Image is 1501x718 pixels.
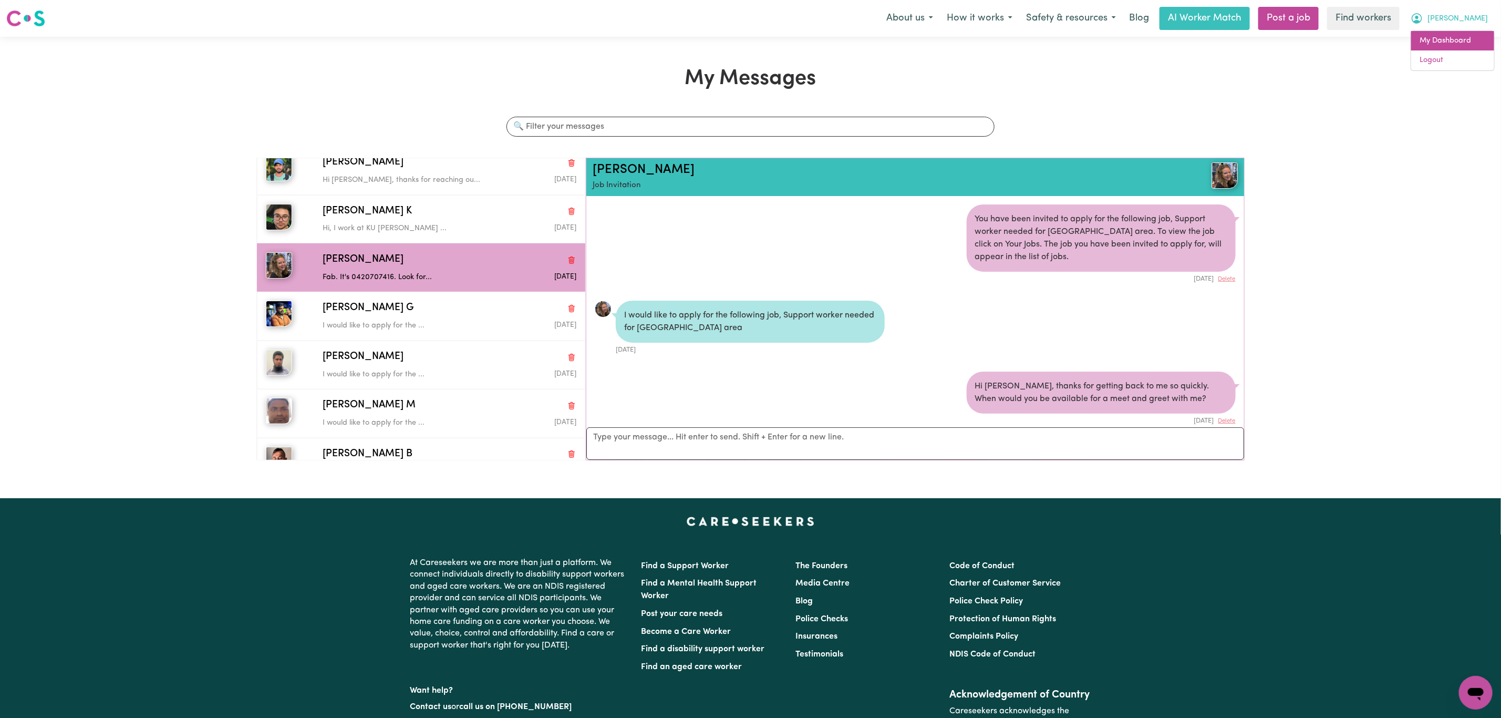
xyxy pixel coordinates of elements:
[641,628,731,636] a: Become a Care Worker
[554,322,576,329] span: Message sent on August 4, 2025
[795,597,813,606] a: Blog
[595,301,612,317] img: A4FF246B549E84EDDE1A59982BB8EB12_avatar_blob
[1212,162,1238,189] img: View Lucy W's profile
[616,343,885,355] div: [DATE]
[257,438,585,486] button: Bishal B[PERSON_NAME] BDelete conversationI would like to apply for the ...Message sent on August...
[949,579,1061,588] a: Charter of Customer Service
[323,447,412,462] span: [PERSON_NAME] B
[6,9,45,28] img: Careseekers logo
[554,419,576,426] span: Message sent on August 2, 2025
[257,292,585,340] button: Akhil Goud G[PERSON_NAME] GDelete conversationI would like to apply for the ...Message sent on Au...
[257,195,585,243] button: Biplov K[PERSON_NAME] KDelete conversationHi, I work at KU [PERSON_NAME] ...Message sent on Augus...
[1123,7,1155,30] a: Blog
[323,301,413,316] span: [PERSON_NAME] G
[1411,31,1494,51] a: My Dashboard
[567,399,576,413] button: Delete conversation
[323,398,416,413] span: [PERSON_NAME] M
[879,7,940,29] button: About us
[506,117,994,137] input: 🔍 Filter your messages
[460,703,572,711] a: call us on [PHONE_NUMBER]
[410,697,629,717] p: or
[795,632,837,641] a: Insurances
[323,272,492,283] p: Fab. It's 0420707416. Look for...
[266,252,292,279] img: Lucy W
[1019,7,1123,29] button: Safety & resources
[266,204,292,230] img: Biplov K
[641,645,765,653] a: Find a disability support worker
[1160,7,1250,30] a: AI Worker Match
[266,447,292,473] img: Bishal B
[567,156,576,170] button: Delete conversation
[410,703,452,711] a: Contact us
[257,243,585,292] button: Lucy W[PERSON_NAME]Delete conversationFab. It's 0420707416. Look for...Message sent on August 5, ...
[6,6,45,30] a: Careseekers logo
[593,163,695,176] a: [PERSON_NAME]
[949,597,1023,606] a: Police Check Policy
[554,371,576,377] span: Message sent on August 3, 2025
[323,155,403,170] span: [PERSON_NAME]
[641,562,729,570] a: Find a Support Worker
[795,650,843,659] a: Testimonials
[554,176,576,183] span: Message sent on September 4, 2025
[967,414,1236,426] div: [DATE]
[323,223,492,234] p: Hi, I work at KU [PERSON_NAME] ...
[257,389,585,437] button: Mohammad Shipon M[PERSON_NAME] MDelete conversationI would like to apply for the ...Message sent ...
[949,650,1036,659] a: NDIS Code of Conduct
[795,615,848,623] a: Police Checks
[323,369,492,381] p: I would like to apply for the ...
[940,7,1019,29] button: How it works
[323,175,492,186] p: Hi [PERSON_NAME], thanks for reaching ou...
[967,204,1236,272] div: You have been invited to apply for the following job, Support worker needed for [GEOGRAPHIC_DATA]...
[641,610,723,618] a: Post your care needs
[257,146,585,194] button: Max K[PERSON_NAME]Delete conversationHi [PERSON_NAME], thanks for reaching ou...Message sent on S...
[323,417,492,429] p: I would like to apply for the ...
[567,204,576,218] button: Delete conversation
[1404,7,1495,29] button: My Account
[1218,275,1236,284] button: Delete
[567,253,576,266] button: Delete conversation
[795,579,850,588] a: Media Centre
[554,224,576,231] span: Message sent on August 5, 2025
[1327,7,1400,30] a: Find workers
[967,272,1236,284] div: [DATE]
[641,663,742,671] a: Find an aged care worker
[323,204,412,219] span: [PERSON_NAME] K
[554,273,576,280] span: Message sent on August 5, 2025
[266,155,292,181] img: Max K
[323,350,403,365] span: [PERSON_NAME]
[687,517,814,526] a: Careseekers home page
[567,350,576,364] button: Delete conversation
[410,681,629,696] p: Want help?
[567,447,576,461] button: Delete conversation
[410,553,629,655] p: At Careseekers we are more than just a platform. We connect individuals directly to disability su...
[949,562,1015,570] a: Code of Conduct
[323,252,403,268] span: [PERSON_NAME]
[949,632,1018,641] a: Complaints Policy
[616,301,885,343] div: I would like to apply for the following job, Support worker needed for [GEOGRAPHIC_DATA] area
[266,398,292,424] img: Mohammad Shipon M
[795,562,847,570] a: The Founders
[949,615,1056,623] a: Protection of Human Rights
[567,302,576,315] button: Delete conversation
[266,301,292,327] img: Akhil Goud G
[1459,676,1493,710] iframe: Button to launch messaging window, conversation in progress
[595,301,612,317] a: View Lucy W's profile
[1411,50,1494,70] a: Logout
[266,350,292,376] img: NOOR M
[967,372,1236,414] div: Hi [PERSON_NAME], thanks for getting back to me so quickly. When would you be available for a mee...
[949,689,1091,701] h2: Acknowledgement of Country
[1130,162,1238,189] a: Lucy W
[1411,30,1495,71] div: My Account
[1258,7,1319,30] a: Post a job
[256,66,1245,91] h1: My Messages
[1218,417,1236,426] button: Delete
[323,320,492,332] p: I would like to apply for the ...
[257,341,585,389] button: NOOR M[PERSON_NAME]Delete conversationI would like to apply for the ...Message sent on August 3, ...
[1427,13,1488,25] span: [PERSON_NAME]
[641,579,757,600] a: Find a Mental Health Support Worker
[593,180,1130,192] p: Job Invitation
